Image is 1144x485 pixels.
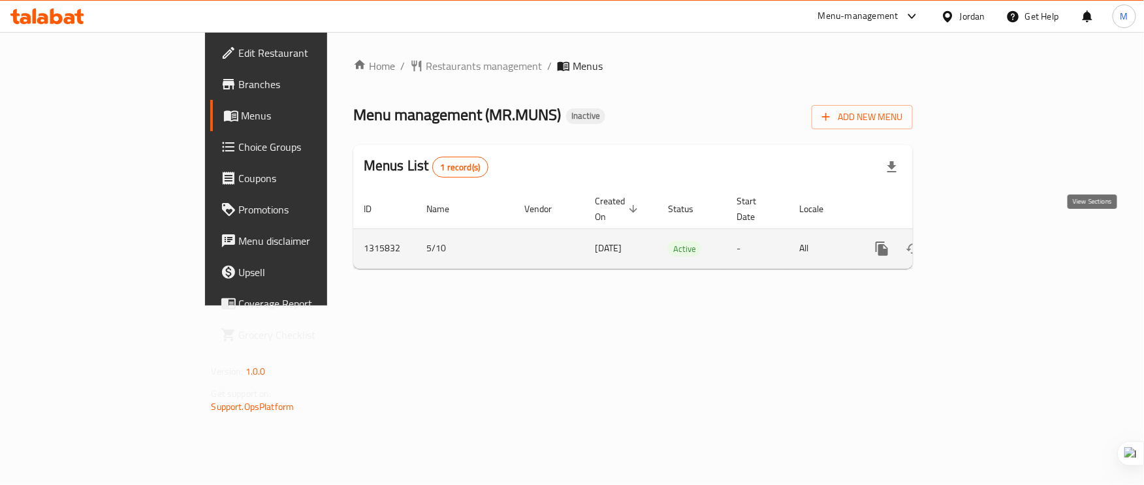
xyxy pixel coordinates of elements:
td: All [789,228,856,268]
span: Choice Groups [239,139,386,155]
h2: Menus List [364,156,488,178]
a: Promotions [210,194,396,225]
span: Add New Menu [822,109,902,125]
div: Export file [876,151,908,183]
span: Active [668,242,701,257]
td: - [726,228,789,268]
span: Restaurants management [426,58,542,74]
table: enhanced table [353,189,1002,269]
th: Actions [856,189,1002,229]
span: Start Date [737,193,773,225]
span: Upsell [239,264,386,280]
div: Menu-management [818,8,898,24]
a: Restaurants management [410,58,542,74]
span: [DATE] [595,240,622,257]
span: Inactive [566,110,605,121]
span: Grocery Checklist [239,327,386,343]
a: Choice Groups [210,131,396,163]
span: Status [668,201,710,217]
span: Edit Restaurant [239,45,386,61]
span: 1.0.0 [246,363,266,380]
div: Jordan [960,9,985,23]
a: Menus [210,100,396,131]
span: Coverage Report [239,296,386,311]
button: Add New Menu [812,105,913,129]
li: / [547,58,552,74]
div: Total records count [432,157,489,178]
span: ID [364,201,389,217]
span: Get support on: [212,385,272,402]
span: Name [426,201,466,217]
span: Menus [242,108,386,123]
span: Created On [595,193,642,225]
span: Menus [573,58,603,74]
li: / [400,58,405,74]
button: more [866,233,898,264]
a: Upsell [210,257,396,288]
span: Coupons [239,170,386,186]
span: Branches [239,76,386,92]
a: Grocery Checklist [210,319,396,351]
span: Locale [799,201,840,217]
a: Coverage Report [210,288,396,319]
button: Change Status [898,233,929,264]
a: Edit Restaurant [210,37,396,69]
span: Vendor [524,201,569,217]
a: Menu disclaimer [210,225,396,257]
a: Branches [210,69,396,100]
span: M [1120,9,1128,23]
nav: breadcrumb [353,58,913,74]
span: Version: [212,363,244,380]
div: Inactive [566,108,605,124]
span: 1 record(s) [433,161,488,174]
span: Promotions [239,202,386,217]
a: Coupons [210,163,396,194]
a: Support.OpsPlatform [212,398,294,415]
td: 5/10 [416,228,514,268]
span: Menu management ( MR.MUNS ) [353,100,561,129]
span: Menu disclaimer [239,233,386,249]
